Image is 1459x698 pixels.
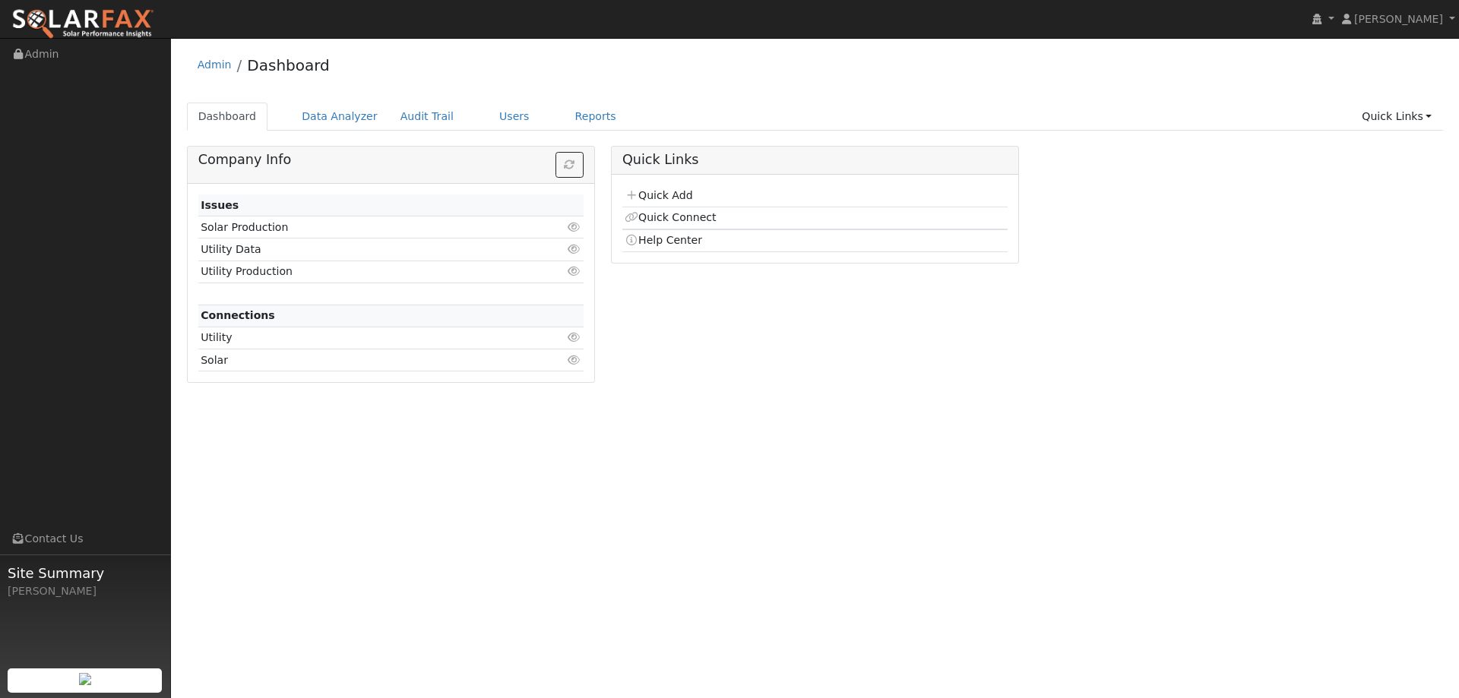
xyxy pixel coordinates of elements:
span: Site Summary [8,563,163,583]
strong: Connections [201,309,275,321]
a: Admin [198,58,232,71]
a: Quick Add [625,189,692,201]
td: Utility Data [198,238,521,261]
a: Quick Links [1350,103,1443,131]
td: Utility [198,327,521,349]
span: [PERSON_NAME] [1354,13,1443,25]
i: Click to view [568,355,581,365]
a: Dashboard [187,103,268,131]
td: Utility Production [198,261,521,283]
strong: Issues [201,199,239,211]
a: Quick Connect [625,211,716,223]
i: Click to view [568,266,581,276]
img: SolarFax [11,8,154,40]
a: Users [488,103,541,131]
a: Help Center [625,234,702,246]
h5: Quick Links [622,152,1008,168]
td: Solar [198,349,521,371]
h5: Company Info [198,152,584,168]
a: Dashboard [247,56,330,74]
img: retrieve [79,673,91,685]
i: Click to view [568,244,581,254]
a: Reports [564,103,628,131]
div: [PERSON_NAME] [8,583,163,599]
i: Click to view [568,222,581,232]
td: Solar Production [198,216,521,238]
i: Click to view [568,332,581,343]
a: Audit Trail [389,103,465,131]
a: Data Analyzer [290,103,389,131]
